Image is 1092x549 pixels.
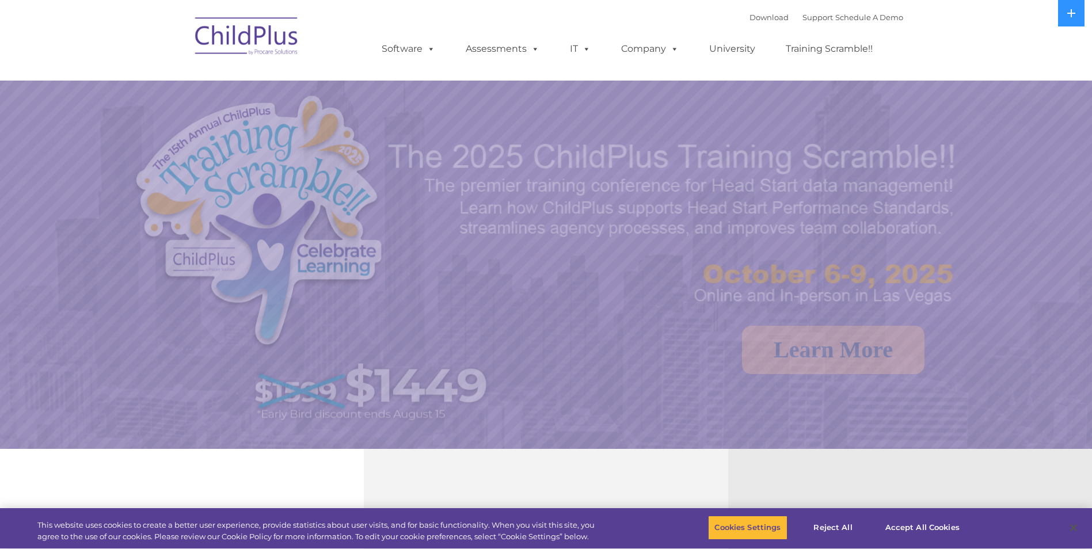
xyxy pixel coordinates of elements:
a: Learn More [742,326,924,374]
a: Company [610,37,690,60]
button: Accept All Cookies [879,516,966,540]
button: Reject All [797,516,869,540]
a: Support [802,13,833,22]
a: University [698,37,767,60]
button: Cookies Settings [708,516,787,540]
div: This website uses cookies to create a better user experience, provide statistics about user visit... [37,520,600,542]
font: | [749,13,903,22]
a: Schedule A Demo [835,13,903,22]
button: Close [1061,515,1086,540]
a: IT [558,37,602,60]
a: Software [370,37,447,60]
img: ChildPlus by Procare Solutions [189,9,305,67]
a: Assessments [454,37,551,60]
a: Training Scramble!! [774,37,884,60]
a: Download [749,13,789,22]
